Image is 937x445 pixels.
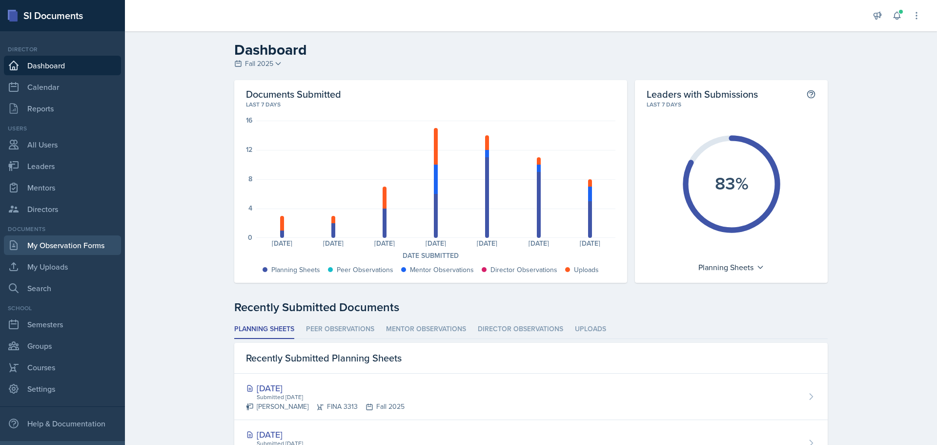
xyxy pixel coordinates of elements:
div: Last 7 days [246,100,615,109]
li: Planning Sheets [234,320,294,339]
a: Semesters [4,315,121,334]
div: [DATE] [410,240,462,247]
div: 8 [248,175,252,182]
a: My Uploads [4,257,121,276]
div: Peer Observations [337,265,393,275]
div: Submitted [DATE] [256,393,405,402]
a: Reports [4,99,121,118]
div: Mentor Observations [410,265,474,275]
div: 16 [246,117,252,124]
a: Calendar [4,77,121,97]
h2: Dashboard [234,41,828,59]
div: 12 [246,146,252,153]
div: [DATE] [246,428,403,441]
a: Directors [4,199,121,219]
li: Mentor Observations [386,320,466,339]
div: Recently Submitted Documents [234,298,828,316]
div: School [4,304,121,313]
div: Planning Sheets [271,265,320,275]
div: [DATE] [513,240,564,247]
a: Search [4,278,121,298]
a: Mentors [4,178,121,197]
h2: Documents Submitted [246,88,615,100]
a: All Users [4,135,121,154]
a: Settings [4,379,121,399]
div: Documents [4,225,121,233]
div: [DATE] [246,381,405,395]
div: [DATE] [564,240,615,247]
div: Director [4,45,121,54]
div: Recently Submitted Planning Sheets [234,343,828,374]
div: Date Submitted [246,251,615,261]
a: My Observation Forms [4,235,121,255]
div: [DATE] [256,240,307,247]
div: 4 [248,205,252,212]
li: Director Observations [478,320,563,339]
div: Uploads [574,265,599,275]
a: Groups [4,336,121,356]
div: Last 7 days [647,100,816,109]
div: [DATE] [359,240,410,247]
li: Uploads [575,320,606,339]
div: [DATE] [307,240,359,247]
text: 83% [714,170,748,196]
h2: Leaders with Submissions [647,88,758,100]
div: 0 [248,234,252,241]
li: Peer Observations [306,320,374,339]
a: Leaders [4,156,121,176]
div: Help & Documentation [4,414,121,433]
a: Dashboard [4,56,121,75]
div: Users [4,124,121,133]
div: Director Observations [490,265,557,275]
a: Courses [4,358,121,377]
span: Fall 2025 [245,59,273,69]
div: Planning Sheets [693,259,769,275]
div: [PERSON_NAME] FINA 3313 Fall 2025 [246,402,405,412]
a: [DATE] Submitted [DATE] [PERSON_NAME]FINA 3313Fall 2025 [234,374,828,420]
div: [DATE] [462,240,513,247]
